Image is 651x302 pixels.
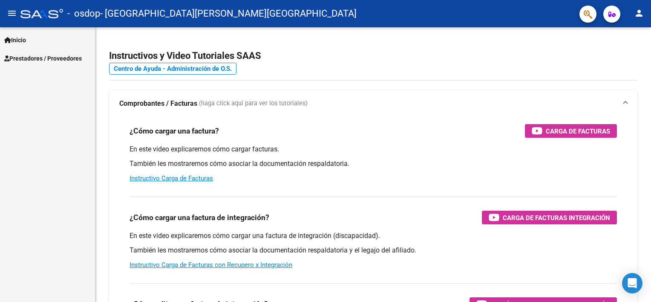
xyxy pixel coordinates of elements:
mat-expansion-panel-header: Comprobantes / Facturas (haga click aquí para ver los tutoriales) [109,90,637,117]
strong: Comprobantes / Facturas [119,99,197,108]
span: - osdop [67,4,100,23]
span: Carga de Facturas [546,126,610,136]
p: En este video explicaremos cómo cargar una factura de integración (discapacidad). [130,231,617,241]
p: También les mostraremos cómo asociar la documentación respaldatoria y el legajo del afiliado. [130,246,617,255]
a: Centro de Ayuda - Administración de O.S. [109,63,236,75]
mat-icon: menu [7,8,17,18]
button: Carga de Facturas [525,124,617,138]
p: En este video explicaremos cómo cargar facturas. [130,145,617,154]
span: Prestadores / Proveedores [4,54,82,63]
a: Instructivo Carga de Facturas con Recupero x Integración [130,261,292,269]
a: Instructivo Carga de Facturas [130,174,213,182]
h3: ¿Cómo cargar una factura? [130,125,219,137]
div: Open Intercom Messenger [622,273,642,293]
span: (haga click aquí para ver los tutoriales) [199,99,308,108]
button: Carga de Facturas Integración [482,211,617,224]
p: También les mostraremos cómo asociar la documentación respaldatoria. [130,159,617,168]
span: Carga de Facturas Integración [503,212,610,223]
h3: ¿Cómo cargar una factura de integración? [130,212,269,224]
span: Inicio [4,35,26,45]
span: - [GEOGRAPHIC_DATA][PERSON_NAME][GEOGRAPHIC_DATA] [100,4,357,23]
mat-icon: person [634,8,644,18]
h2: Instructivos y Video Tutoriales SAAS [109,48,637,64]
